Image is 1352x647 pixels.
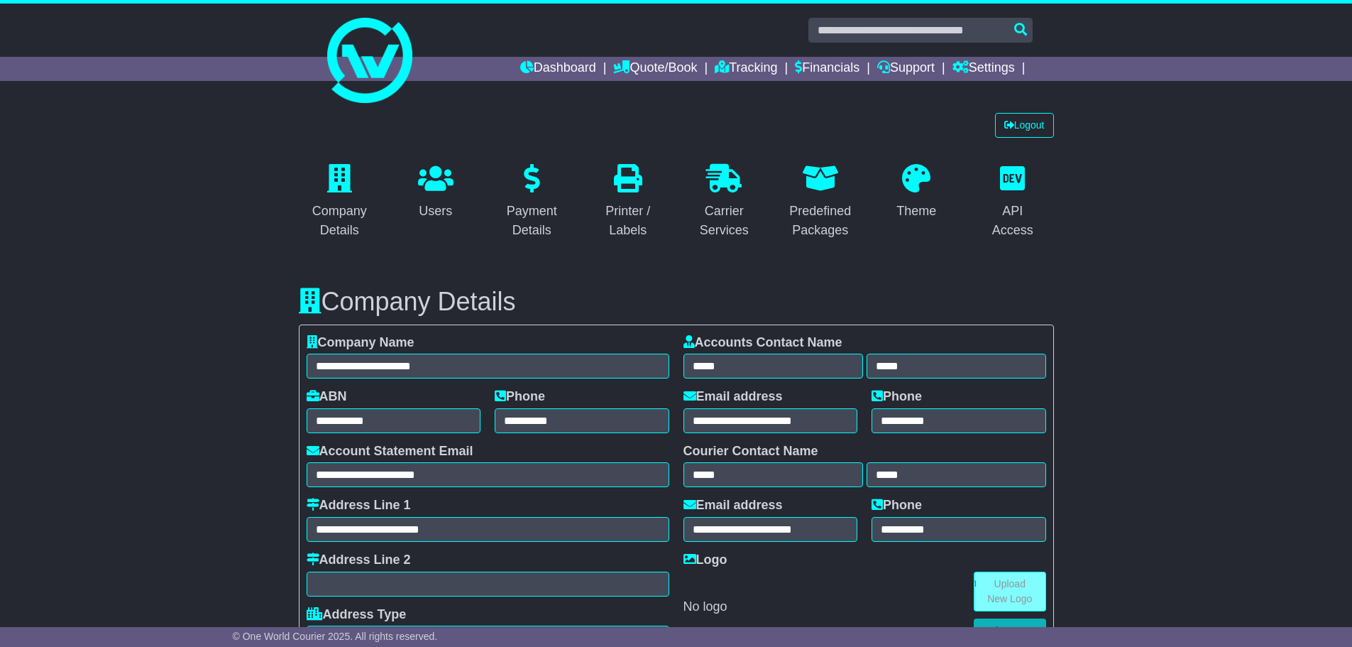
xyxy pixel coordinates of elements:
label: ABN [307,389,347,405]
a: Predefined Packages [779,159,862,245]
label: Account Statement Email [307,444,473,460]
label: Logo [683,553,727,568]
span: No logo [683,599,727,614]
a: Payment Details [491,159,573,245]
div: Company Details [308,202,372,240]
a: Printer / Labels [587,159,669,245]
div: Carrier Services [693,202,757,240]
a: Users [409,159,463,226]
a: Logout [995,113,1054,138]
div: Predefined Packages [788,202,852,240]
label: Address Line 1 [307,498,411,513]
label: Phone [872,498,922,513]
label: Courier Contact Name [683,444,818,460]
h3: Company Details [299,288,1054,316]
label: Accounts Contact Name [683,335,842,351]
div: Theme [896,202,936,221]
label: Email address [683,389,783,405]
label: Company Name [307,335,414,351]
a: Company Details [299,159,381,245]
label: Phone [872,389,922,405]
a: Upload New Logo [974,572,1046,611]
a: Tracking [715,57,777,81]
div: API Access [981,202,1045,240]
span: © One World Courier 2025. All rights reserved. [233,631,438,642]
label: Email address [683,498,783,513]
label: Address Line 2 [307,553,411,568]
div: Printer / Labels [596,202,660,240]
label: Address Type [307,607,407,623]
a: Carrier Services [683,159,766,245]
a: API Access [972,159,1054,245]
div: Users [418,202,454,221]
label: Phone [495,389,545,405]
a: Settings [952,57,1015,81]
a: Financials [795,57,859,81]
a: Support [877,57,935,81]
a: Theme [887,159,945,226]
div: Payment Details [500,202,564,240]
a: Quote/Book [613,57,697,81]
a: Dashboard [520,57,596,81]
